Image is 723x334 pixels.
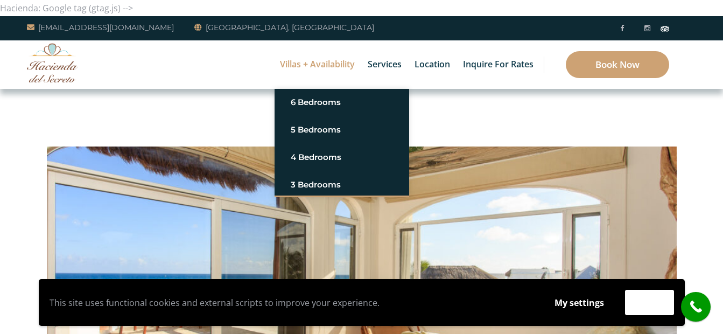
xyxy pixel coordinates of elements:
img: Tripadvisor_logomark.svg [661,26,669,31]
a: 6 Bedrooms [291,93,393,112]
a: 4 Bedrooms [291,148,393,167]
button: Accept [625,290,674,315]
a: Villas + Availability [275,40,360,89]
img: Awesome Logo [27,43,78,82]
i: call [684,295,708,319]
a: Book Now [566,51,669,78]
p: This site uses functional cookies and external scripts to improve your experience. [50,295,534,311]
a: Services [362,40,407,89]
button: My settings [544,290,614,315]
a: 3 Bedrooms [291,175,393,194]
a: call [681,292,711,322]
a: Inquire for Rates [458,40,539,89]
a: 5 Bedrooms [291,120,393,140]
a: [EMAIL_ADDRESS][DOMAIN_NAME] [27,21,174,34]
a: [GEOGRAPHIC_DATA], [GEOGRAPHIC_DATA] [194,21,374,34]
a: Location [409,40,455,89]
